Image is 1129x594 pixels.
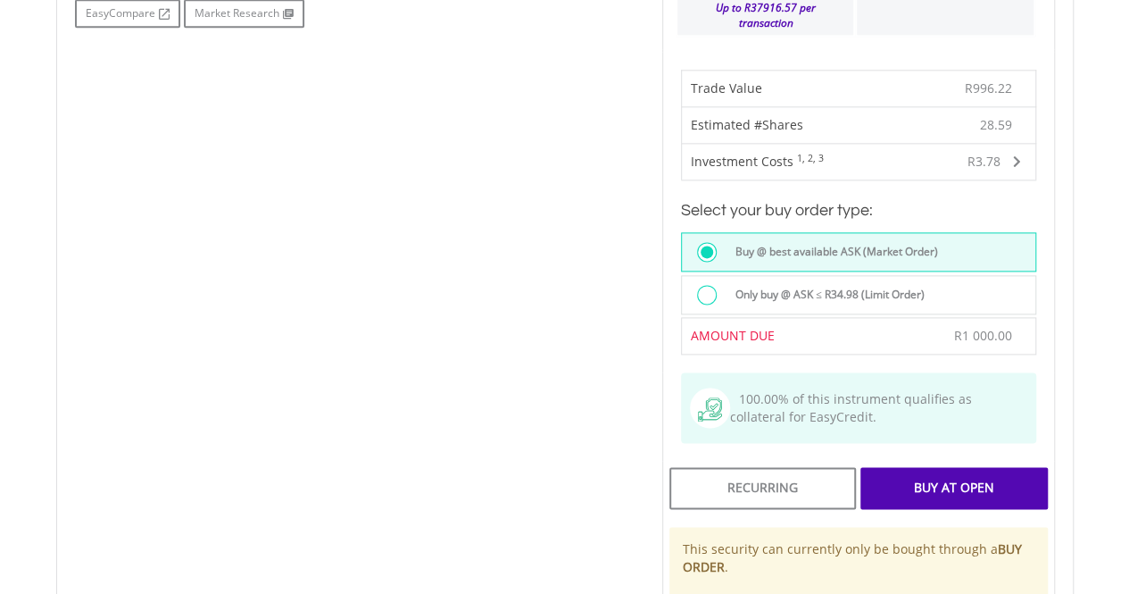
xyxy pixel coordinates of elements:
[797,152,824,164] sup: 1, 2, 3
[725,242,938,262] label: Buy @ best available ASK (Market Order)
[967,153,1000,170] span: R3.78
[691,327,775,344] span: AMOUNT DUE
[691,153,793,170] span: Investment Costs
[860,467,1047,508] div: Buy At Open
[683,540,1022,575] b: BUY ORDER
[965,79,1012,96] span: R996.22
[725,285,925,305] label: Only buy @ ASK ≤ R34.98 (Limit Order)
[681,198,1036,223] h3: Select your buy order type:
[954,327,1012,344] span: R1 000.00
[691,79,762,96] span: Trade Value
[730,390,972,425] span: 100.00% of this instrument qualifies as collateral for EasyCredit.
[698,397,722,422] img: collateral-qualifying-green.svg
[691,116,803,133] span: Estimated #Shares
[980,116,1012,134] span: 28.59
[669,467,856,508] div: Recurring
